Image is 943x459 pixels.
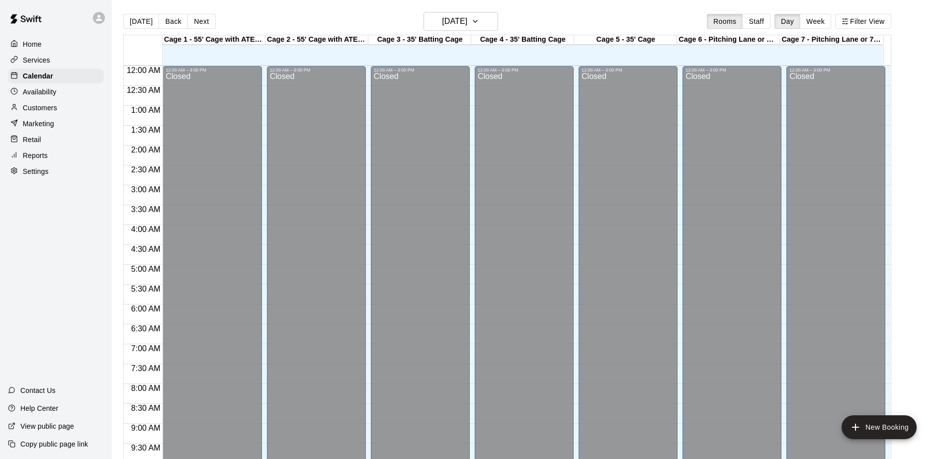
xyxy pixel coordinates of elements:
button: Day [774,14,800,29]
p: Reports [23,151,48,160]
span: 7:00 AM [129,344,163,353]
h6: [DATE] [442,14,467,28]
a: Calendar [8,69,104,83]
button: add [842,415,917,439]
div: Cage 4 - 35' Batting Cage [471,35,574,45]
span: 6:00 AM [129,305,163,313]
p: Help Center [20,403,58,413]
button: Next [187,14,215,29]
span: 8:30 AM [129,404,163,412]
button: [DATE] [123,14,159,29]
div: 12:00 AM – 3:00 PM [478,68,571,73]
button: Staff [742,14,771,29]
span: 2:30 AM [129,165,163,174]
p: Availability [23,87,57,97]
span: 6:30 AM [129,324,163,333]
button: Filter View [835,14,891,29]
p: Contact Us [20,385,56,395]
a: Settings [8,164,104,179]
div: Cage 6 - Pitching Lane or Hitting (35' Cage) [677,35,780,45]
span: 3:00 AM [129,185,163,194]
div: Cage 3 - 35' Batting Cage [368,35,471,45]
span: 2:00 AM [129,146,163,154]
div: 12:00 AM – 3:00 PM [270,68,363,73]
p: Home [23,39,42,49]
a: Services [8,53,104,68]
span: 9:30 AM [129,444,163,452]
span: 5:00 AM [129,265,163,273]
a: Marketing [8,116,104,131]
span: 12:00 AM [124,66,163,75]
div: 12:00 AM – 3:00 PM [166,68,258,73]
div: 12:00 AM – 3:00 PM [686,68,778,73]
p: Settings [23,166,49,176]
div: 12:00 AM – 3:00 PM [374,68,467,73]
p: Marketing [23,119,54,129]
a: Home [8,37,104,52]
span: 3:30 AM [129,205,163,214]
span: 1:30 AM [129,126,163,134]
a: Availability [8,84,104,99]
div: Cage 2 - 55' Cage with ATEC M3X 2.0 Baseball Pitching Machine [265,35,368,45]
button: Week [800,14,831,29]
span: 7:30 AM [129,364,163,373]
p: View public page [20,421,74,431]
span: 9:00 AM [129,424,163,432]
div: 12:00 AM – 3:00 PM [582,68,675,73]
span: 8:00 AM [129,384,163,392]
span: 4:30 AM [129,245,163,253]
a: Customers [8,100,104,115]
p: Services [23,55,50,65]
div: 12:00 AM – 3:00 PM [789,68,882,73]
span: 1:00 AM [129,106,163,114]
p: Calendar [23,71,53,81]
div: Cage 1 - 55' Cage with ATEC M3X 2.0 Baseball Pitching Machine [163,35,265,45]
button: [DATE] [424,12,498,31]
span: 12:30 AM [124,86,163,94]
p: Customers [23,103,57,113]
a: Retail [8,132,104,147]
span: 5:30 AM [129,285,163,293]
div: Cage 5 - 35' Cage [574,35,677,45]
a: Reports [8,148,104,163]
button: Rooms [707,14,743,29]
div: Cage 7 - Pitching Lane or 70' Cage for live at-bats [780,35,883,45]
span: 4:00 AM [129,225,163,233]
p: Copy public page link [20,439,88,449]
button: Back [159,14,188,29]
p: Retail [23,135,41,145]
